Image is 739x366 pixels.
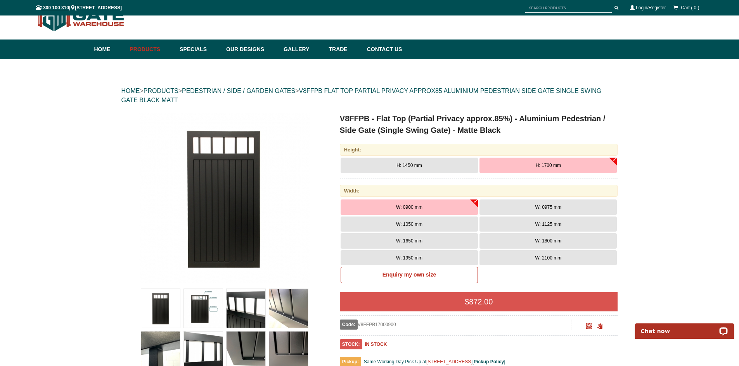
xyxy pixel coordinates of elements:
img: V8FFPB - Flat Top (Partial Privacy approx.85%) - Aluminium Pedestrian / Side Gate (Single Swing G... [141,289,180,328]
span: H: 1450 mm [396,163,422,168]
span: | [STREET_ADDRESS] [36,5,122,10]
div: Width: [340,185,618,197]
a: PRODUCTS [144,88,178,94]
span: W: 1125 mm [535,222,561,227]
a: Click to enlarge and scan to share. [586,324,592,330]
span: 872.00 [469,297,493,306]
span: STOCK: [340,339,362,349]
span: W: 0975 mm [535,204,561,210]
a: Our Designs [222,40,280,59]
a: Pickup Policy [474,359,504,364]
img: V8FFPB - Flat Top (Partial Privacy approx.85%) - Aluminium Pedestrian / Side Gate (Single Swing G... [139,113,310,283]
div: V8FFPB17000900 [340,320,571,330]
a: Login/Register [636,5,666,10]
button: W: 1050 mm [341,217,478,232]
img: V8FFPB - Flat Top (Partial Privacy approx.85%) - Aluminium Pedestrian / Side Gate (Single Swing G... [184,289,223,328]
span: W: 1050 mm [396,222,422,227]
a: V8FFPB FLAT TOP PARTIAL PRIVACY APPROX85 ALUMINIUM PEDESTRIAN SIDE GATE SINGLE SWING GATE BLACK MATT [121,88,602,103]
div: > > > [121,79,618,113]
span: Code: [340,320,358,330]
span: H: 1700 mm [536,163,561,168]
img: V8FFPB - Flat Top (Partial Privacy approx.85%) - Aluminium Pedestrian / Side Gate (Single Swing G... [269,289,308,328]
img: V8FFPB - Flat Top (Partial Privacy approx.85%) - Aluminium Pedestrian / Side Gate (Single Swing G... [227,289,265,328]
button: W: 2100 mm [479,250,617,266]
span: Cart ( 0 ) [681,5,699,10]
button: W: 1800 mm [479,233,617,249]
span: W: 2100 mm [535,255,561,261]
a: Home [94,40,126,59]
a: Contact Us [363,40,402,59]
button: W: 0900 mm [341,199,478,215]
button: H: 1450 mm [341,158,478,173]
a: PEDESTRIAN / SIDE / GARDEN GATES [182,88,295,94]
b: IN STOCK [365,342,387,347]
div: Height: [340,144,618,156]
a: V8FFPB - Flat Top (Partial Privacy approx.85%) - Aluminium Pedestrian / Side Gate (Single Swing G... [122,113,327,283]
tcxspan: Call 1300 100 310 via 3CX [41,5,69,10]
a: Trade [325,40,363,59]
span: Click to copy the URL [597,323,603,329]
input: SEARCH PRODUCTS [525,3,612,13]
span: W: 1650 mm [396,238,422,244]
h1: V8FFPB - Flat Top (Partial Privacy approx.85%) - Aluminium Pedestrian / Side Gate (Single Swing G... [340,113,618,136]
button: W: 0975 mm [479,199,617,215]
span: W: 0900 mm [396,204,422,210]
a: Gallery [280,40,325,59]
span: W: 1950 mm [396,255,422,261]
a: Specials [176,40,222,59]
b: Enquiry my own size [382,271,436,278]
a: Products [126,40,176,59]
span: Same Working Day Pick Up at [ ] [364,359,505,364]
a: Enquiry my own size [341,267,478,283]
a: HOME [121,88,140,94]
button: H: 1700 mm [479,158,617,173]
span: W: 1800 mm [535,238,561,244]
button: W: 1125 mm [479,217,617,232]
button: W: 1950 mm [341,250,478,266]
button: W: 1650 mm [341,233,478,249]
iframe: LiveChat chat widget [630,314,739,339]
a: [STREET_ADDRESS] [426,359,472,364]
div: $ [340,292,618,311]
